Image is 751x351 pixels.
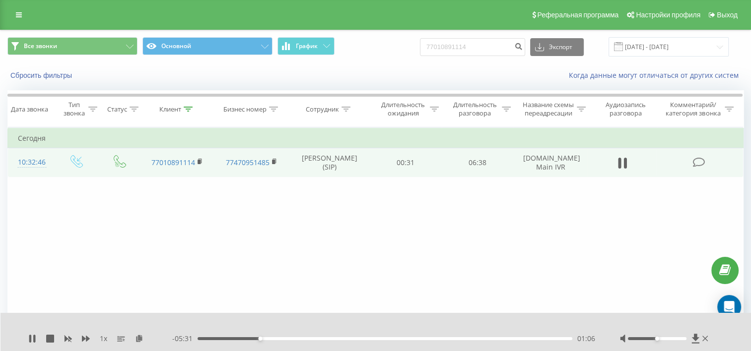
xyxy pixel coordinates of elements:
button: Основной [142,37,273,55]
div: Open Intercom Messenger [717,295,741,319]
div: Accessibility label [258,337,262,341]
span: 1 x [100,334,107,344]
span: Реферальная программа [537,11,618,19]
span: Выход [717,11,738,19]
td: [PERSON_NAME] (SIP) [289,148,370,177]
td: 00:31 [370,148,442,177]
button: Экспорт [530,38,584,56]
span: Все звонки [24,42,57,50]
a: 77470951485 [226,158,270,167]
span: График [296,43,318,50]
button: Все звонки [7,37,137,55]
div: Accessibility label [655,337,659,341]
button: Сбросить фильтры [7,71,77,80]
div: Бизнес номер [223,105,267,114]
div: Клиент [159,105,181,114]
a: Когда данные могут отличаться от других систем [569,70,744,80]
div: Длительность ожидания [379,101,428,117]
div: Аудиозапись разговора [597,101,655,117]
td: 06:38 [441,148,513,177]
a: 77010891114 [151,158,195,167]
td: Сегодня [8,128,744,148]
div: Длительность разговора [450,101,499,117]
span: - 05:31 [172,334,198,344]
div: Название схемы переадресации [522,101,574,117]
div: Тип звонка [63,101,86,117]
span: 01:06 [577,334,595,344]
div: Сотрудник [306,105,339,114]
span: Настройки профиля [636,11,700,19]
td: [DOMAIN_NAME] Main IVR [513,148,588,177]
div: Комментарий/категория звонка [664,101,722,117]
button: График [277,37,335,55]
input: Поиск по номеру [420,38,525,56]
div: Статус [107,105,127,114]
div: 10:32:46 [18,153,44,172]
div: Дата звонка [11,105,48,114]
